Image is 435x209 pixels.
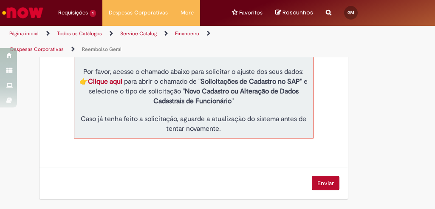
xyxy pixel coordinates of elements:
[181,8,194,17] span: More
[6,26,247,57] ul: Trilhas de página
[83,68,304,76] span: Por favor, acesse o chamado abaixo para solicitar o ajuste dos seus dados:
[9,30,39,37] a: Página inicial
[88,77,122,86] a: Clique aqui
[175,30,199,37] a: Financeiro
[57,30,102,37] a: Todos os Catálogos
[120,30,157,37] a: Service Catalog
[347,10,354,15] span: GM
[1,4,45,21] img: ServiceNow
[81,115,306,133] span: Caso já tenha feito a solicitação, aguarde a atualização do sistema antes de tentar novamente.
[239,8,263,17] span: Favoritos
[282,8,313,17] span: Rascunhos
[58,8,88,17] span: Requisições
[312,176,339,190] button: Enviar
[90,10,96,17] span: 1
[201,77,300,86] strong: Solicitações de Cadastro no SAP
[79,77,308,105] span: 👉 para abrir o chamado de " " e selecione o tipo de solicitação " "
[153,87,299,105] strong: Novo Cadastro ou Alteração de Dados Cadastrais de Funcionário
[275,8,313,17] a: No momento, sua lista de rascunhos tem 0 Itens
[109,8,168,17] span: Despesas Corporativas
[10,46,64,53] a: Despesas Corporativas
[82,46,121,53] a: Reembolso Geral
